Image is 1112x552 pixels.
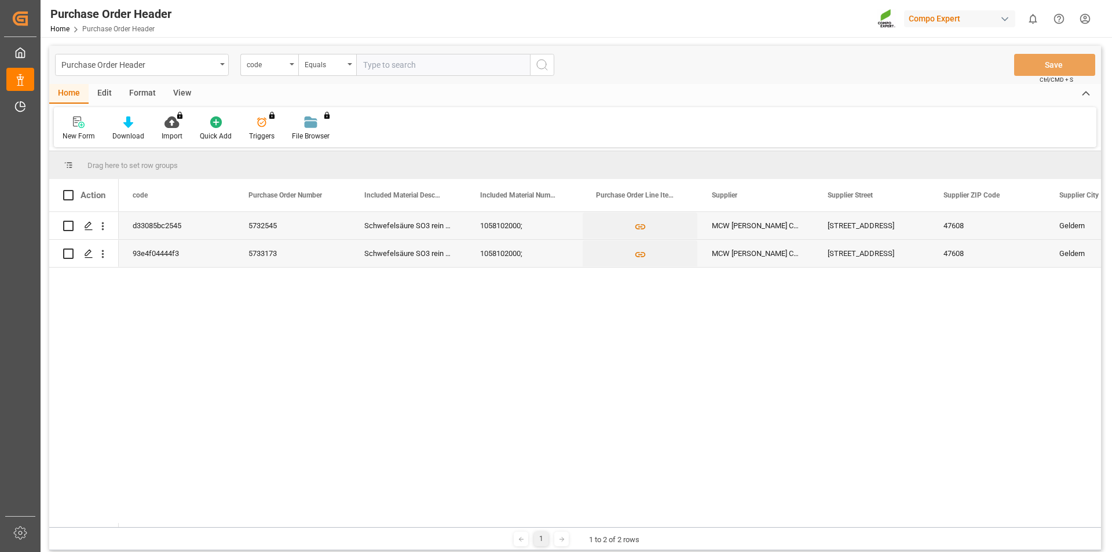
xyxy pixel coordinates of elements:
[55,54,229,76] button: open menu
[50,5,171,23] div: Purchase Order Header
[596,191,674,199] span: Purchase Order Line Items
[305,57,344,70] div: Equals
[1046,6,1072,32] button: Help Center
[87,161,178,170] span: Drag here to set row groups
[1059,191,1099,199] span: Supplier City
[698,212,814,239] div: MCW [PERSON_NAME] Chemikalien
[49,84,89,104] div: Home
[364,191,442,199] span: Included Material Description
[930,240,1045,267] div: 47608
[534,532,548,546] div: 1
[164,84,200,104] div: View
[49,240,119,268] div: Press SPACE to select this row.
[466,212,582,239] div: 1058102000;
[89,84,120,104] div: Edit
[877,9,896,29] img: Screenshot%202023-09-29%20at%2010.02.21.png_1712312052.png
[49,212,119,240] div: Press SPACE to select this row.
[828,191,873,199] span: Supplier Street
[698,240,814,267] div: MCW [PERSON_NAME] Chemikalien
[350,212,466,239] div: Schwefelsäure SO3 rein ([PERSON_NAME]);Schwefelsäure SO3 rein (HG-Standard);
[200,131,232,141] div: Quick Add
[240,54,298,76] button: open menu
[133,191,148,199] span: code
[904,10,1015,27] div: Compo Expert
[248,191,322,199] span: Purchase Order Number
[235,240,350,267] div: 5733173
[814,212,930,239] div: [STREET_ADDRESS]
[61,57,216,71] div: Purchase Order Header
[112,131,144,141] div: Download
[81,190,105,200] div: Action
[589,534,639,546] div: 1 to 2 of 2 rows
[247,57,286,70] div: code
[814,240,930,267] div: [STREET_ADDRESS]
[63,131,95,141] div: New Form
[120,84,164,104] div: Format
[298,54,356,76] button: open menu
[1014,54,1095,76] button: Save
[480,191,558,199] span: Included Material Numbers
[50,25,69,33] a: Home
[530,54,554,76] button: search button
[119,212,235,239] div: d33085bc2545
[1040,75,1073,84] span: Ctrl/CMD + S
[356,54,530,76] input: Type to search
[466,240,582,267] div: 1058102000;
[712,191,737,199] span: Supplier
[943,191,1000,199] span: Supplier ZIP Code
[1020,6,1046,32] button: show 0 new notifications
[119,240,235,267] div: 93e4f04444f3
[930,212,1045,239] div: 47608
[235,212,350,239] div: 5732545
[904,8,1020,30] button: Compo Expert
[350,240,466,267] div: Schwefelsäure SO3 rein ([PERSON_NAME]);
